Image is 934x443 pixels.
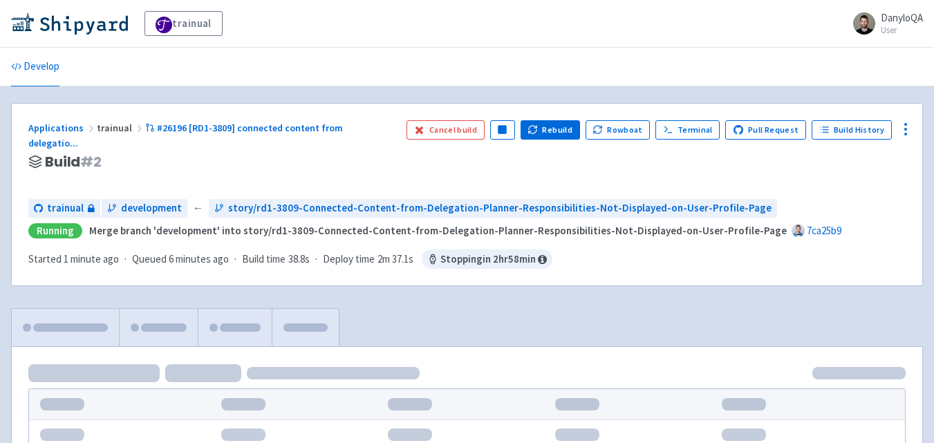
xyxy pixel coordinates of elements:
a: Pull Request [725,120,806,140]
a: development [102,199,187,218]
span: #26196 [RD1-3809] connected content from delegatio ... [28,122,343,150]
button: Pause [490,120,515,140]
time: 1 minute ago [64,252,119,265]
strong: Merge branch 'development' into story/rd1-3809-Connected-Content-from-Delegation-Planner-Responsi... [89,224,787,237]
div: · · · [28,249,552,269]
span: ← [193,200,203,216]
a: trainual [28,199,100,218]
a: #26196 [RD1-3809] connected content from delegatio... [28,122,343,150]
div: Running [28,223,82,239]
span: story/rd1-3809-Connected-Content-from-Delegation-Planner-Responsibilities-Not-Displayed-on-User-P... [228,200,772,216]
a: DanyloQA User [845,12,923,35]
span: 38.8s [288,252,310,267]
button: Rowboat [586,120,651,140]
a: trainual [144,11,223,36]
time: 6 minutes ago [169,252,229,265]
span: DanyloQA [881,11,923,24]
span: Queued [132,252,229,265]
span: # 2 [80,152,102,171]
img: Shipyard logo [11,12,128,35]
a: Develop [11,48,59,86]
span: trainual [97,122,145,134]
a: Build History [812,120,892,140]
span: Deploy time [323,252,375,267]
button: Rebuild [521,120,580,140]
a: Terminal [655,120,720,140]
span: Build time [242,252,286,267]
span: Build [45,154,102,170]
span: development [121,200,182,216]
a: story/rd1-3809-Connected-Content-from-Delegation-Planner-Responsibilities-Not-Displayed-on-User-P... [209,199,777,218]
span: Stopping in 2 hr 58 min [422,249,552,269]
span: trainual [47,200,84,216]
small: User [881,26,923,35]
button: Cancel build [407,120,485,140]
a: 7ca25b9 [807,224,841,237]
span: 2m 37.1s [377,252,413,267]
span: Started [28,252,119,265]
a: Applications [28,122,97,134]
